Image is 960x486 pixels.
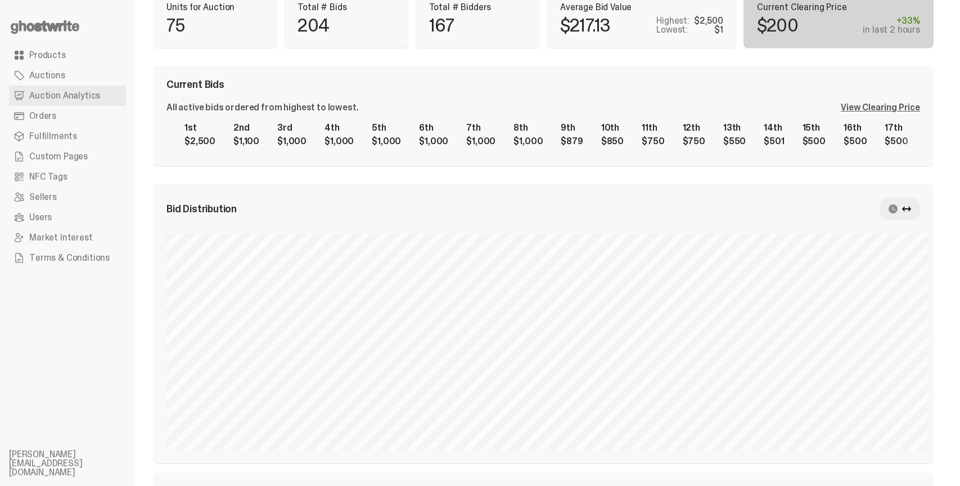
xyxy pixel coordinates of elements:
[757,16,798,34] p: $200
[9,45,126,65] a: Products
[513,123,543,132] div: 8th
[29,71,65,80] span: Auctions
[513,137,543,146] div: $1,000
[29,233,93,242] span: Market Interest
[561,137,583,146] div: $879
[885,123,908,132] div: 17th
[29,213,52,222] span: Users
[803,123,826,132] div: 15th
[9,65,126,86] a: Auctions
[601,123,624,132] div: 10th
[9,167,126,187] a: NFC Tags
[9,106,126,126] a: Orders
[863,25,920,34] div: in last 2 hours
[29,172,67,181] span: NFC Tags
[466,123,495,132] div: 7th
[233,123,259,132] div: 2nd
[642,123,664,132] div: 11th
[429,3,526,12] p: Total # Bidders
[656,25,688,34] p: Lowest:
[757,3,920,12] p: Current Clearing Price
[723,137,746,146] div: $550
[9,207,126,228] a: Users
[9,146,126,167] a: Custom Pages
[184,137,215,146] div: $2,500
[29,51,66,60] span: Products
[298,16,329,34] p: 204
[9,126,126,146] a: Fulfillments
[29,193,57,202] span: Sellers
[166,16,184,34] p: 75
[560,3,723,12] p: Average Bid Value
[694,16,723,25] div: $2,500
[29,112,56,121] span: Orders
[841,103,920,112] div: View Clearing Price
[683,123,705,132] div: 12th
[429,16,454,34] p: 167
[29,91,100,100] span: Auction Analytics
[298,3,395,12] p: Total # Bids
[166,103,358,112] div: All active bids ordered from highest to lowest.
[184,123,215,132] div: 1st
[166,204,237,214] span: Bid Distribution
[764,123,784,132] div: 14th
[656,16,689,25] p: Highest:
[166,3,264,12] p: Units for Auction
[9,228,126,248] a: Market Interest
[642,137,664,146] div: $750
[844,137,867,146] div: $500
[29,152,88,161] span: Custom Pages
[561,123,583,132] div: 9th
[723,123,746,132] div: 13th
[233,137,259,146] div: $1,100
[324,137,354,146] div: $1,000
[9,450,144,477] li: [PERSON_NAME][EMAIL_ADDRESS][DOMAIN_NAME]
[29,132,77,141] span: Fulfillments
[372,137,401,146] div: $1,000
[166,79,224,90] span: Current Bids
[863,16,920,25] div: +33%
[419,137,448,146] div: $1,000
[9,187,126,207] a: Sellers
[324,123,354,132] div: 4th
[601,137,624,146] div: $850
[9,86,126,106] a: Auction Analytics
[803,137,826,146] div: $500
[466,137,495,146] div: $1,000
[560,16,610,34] p: $217.13
[419,123,448,132] div: 6th
[714,25,723,34] div: $1
[764,137,784,146] div: $501
[372,123,401,132] div: 5th
[885,137,908,146] div: $500
[9,248,126,268] a: Terms & Conditions
[844,123,867,132] div: 16th
[29,253,110,262] span: Terms & Conditions
[683,137,705,146] div: $750
[277,137,307,146] div: $1,000
[277,123,307,132] div: 3rd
